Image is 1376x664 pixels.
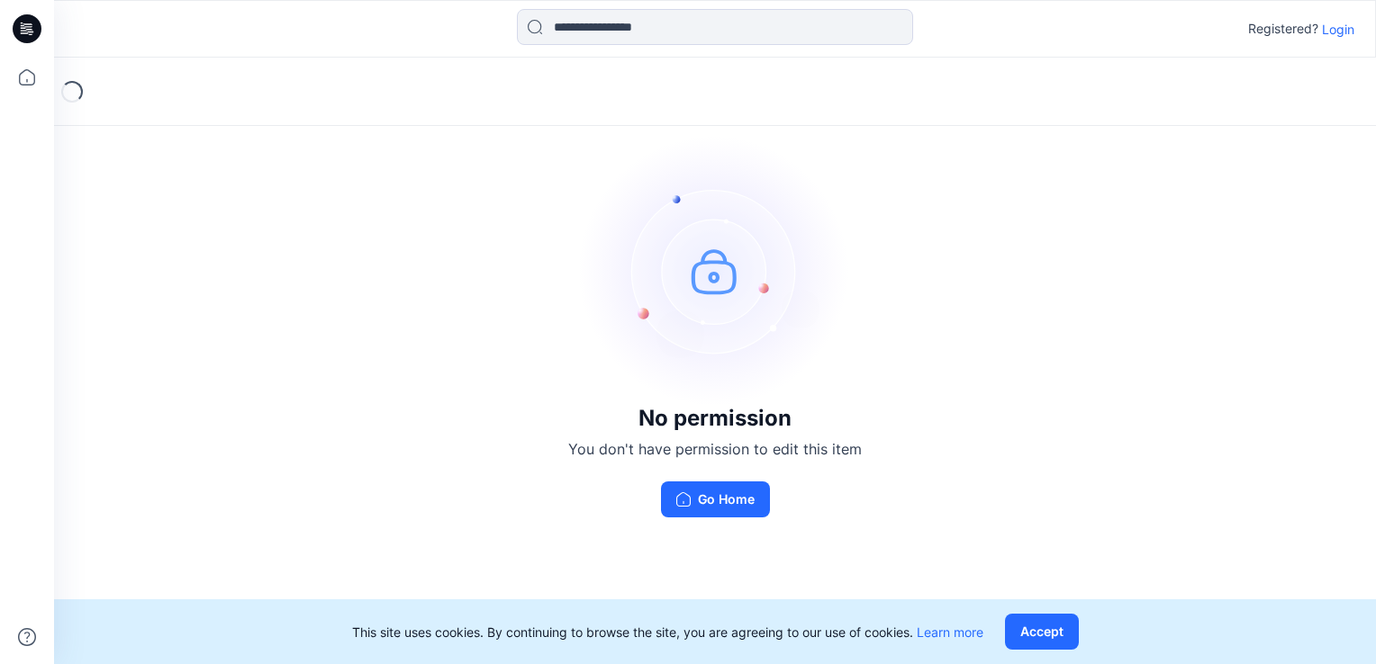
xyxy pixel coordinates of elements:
button: Accept [1005,614,1079,650]
img: no-perm.svg [580,136,850,406]
button: Go Home [661,481,770,517]
a: Learn more [917,624,983,640]
p: Registered? [1248,18,1318,40]
p: Login [1322,20,1354,39]
h3: No permission [568,406,862,431]
p: This site uses cookies. By continuing to browse the site, you are agreeing to our use of cookies. [352,623,983,642]
p: You don't have permission to edit this item [568,438,862,460]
